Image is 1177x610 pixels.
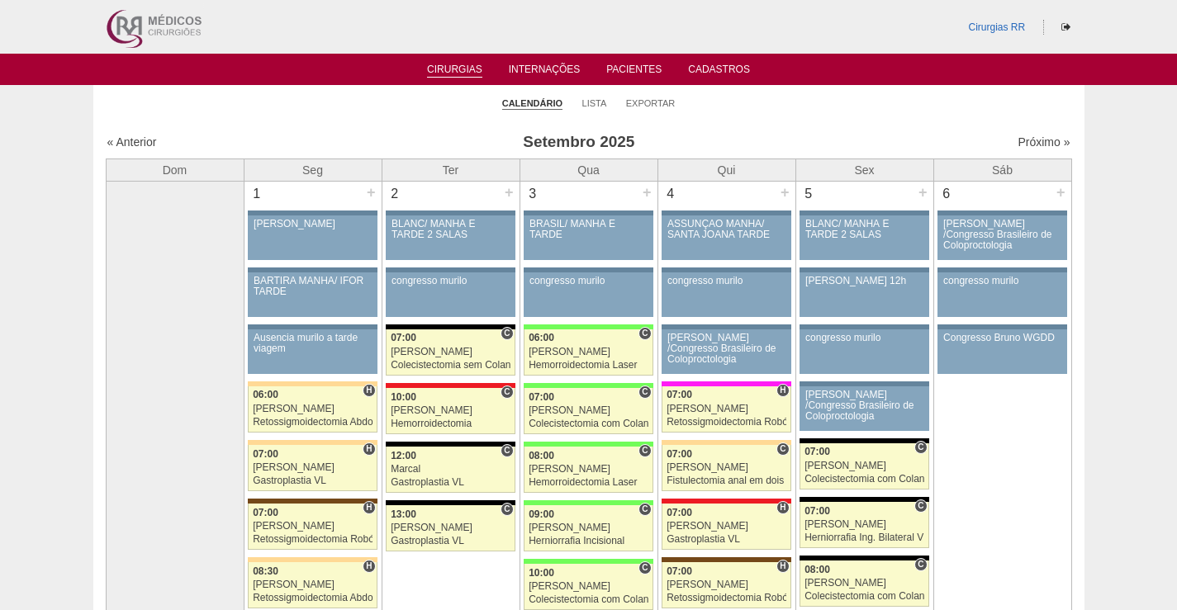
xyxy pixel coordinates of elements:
div: Key: Aviso [386,210,515,215]
span: Hospital [363,560,375,573]
div: Gastroplastia VL [391,477,510,488]
div: Key: Bartira [662,440,790,445]
th: Sex [795,158,933,181]
a: C 07:00 [PERSON_NAME] Colecistectomia sem Colangiografia VL [386,329,515,376]
div: 5 [796,182,822,206]
a: C 10:00 [PERSON_NAME] Hemorroidectomia [386,388,515,434]
a: BLANC/ MANHÃ E TARDE 2 SALAS [800,215,928,260]
div: Key: Aviso [662,267,790,272]
a: C 07:00 [PERSON_NAME] Fistulectomia anal em dois tempos [662,445,790,491]
th: Sáb [933,158,1071,181]
a: C 06:00 [PERSON_NAME] Hemorroidectomia Laser [524,329,653,376]
div: Key: Brasil [524,324,653,329]
div: Key: Aviso [524,210,653,215]
div: + [916,182,930,203]
div: Key: Aviso [524,267,653,272]
div: [PERSON_NAME] [529,464,648,475]
div: BLANC/ MANHÃ E TARDE 2 SALAS [805,219,923,240]
span: Hospital [776,501,789,514]
div: Ausencia murilo a tarde viagem [254,333,372,354]
div: Key: Blanc [386,500,515,505]
div: Key: Aviso [800,267,928,272]
div: Congresso Bruno WGDD [943,333,1061,343]
span: Hospital [776,560,789,573]
div: Fistulectomia anal em dois tempos [667,475,786,486]
div: + [778,182,792,203]
div: congresso murilo [943,276,1061,286]
a: C 07:00 [PERSON_NAME] Colecistectomia com Colangiografia VL [800,443,928,489]
div: [PERSON_NAME] [391,347,510,357]
a: [PERSON_NAME] /Congresso Brasileiro de Coloproctologia [937,215,1066,260]
div: [PERSON_NAME] [391,523,510,533]
th: Ter [382,158,520,181]
div: Key: Aviso [248,324,377,329]
div: Colecistectomia com Colangiografia VL [804,591,924,602]
div: Colecistectomia com Colangiografia VL [529,418,648,429]
span: Hospital [363,442,375,456]
div: Key: Blanc [800,556,928,560]
div: [PERSON_NAME] [529,581,648,592]
a: BRASIL/ MANHÃ E TARDE [524,215,653,260]
span: 08:00 [529,450,554,461]
div: BLANC/ MANHÃ E TARDE 2 SALAS [392,219,510,240]
div: Key: Assunção [662,499,790,504]
span: 13:00 [391,508,416,520]
span: Consultório [501,444,513,457]
div: [PERSON_NAME] 12h [805,276,923,286]
a: H 07:00 [PERSON_NAME] Gastroplastia VL [662,504,790,550]
span: 07:00 [667,565,692,577]
span: 07:00 [529,391,554,403]
a: C 10:00 [PERSON_NAME] Colecistectomia com Colangiografia VL [524,564,653,610]
div: Key: Blanc [386,324,515,329]
span: 12:00 [391,450,416,461]
a: H 07:00 [PERSON_NAME] Retossigmoidectomia Robótica [248,504,377,550]
div: 4 [658,182,684,206]
div: Key: Santa Joana [662,557,790,562]
a: Internações [509,64,581,80]
div: BARTIRA MANHÃ/ IFOR TARDE [254,276,372,297]
a: Calendário [502,97,562,110]
a: H 07:00 [PERSON_NAME] Retossigmoidectomia Robótica [662,562,790,608]
a: congresso murilo [524,272,653,317]
span: 07:00 [804,446,830,457]
span: Consultório [776,442,789,456]
div: Key: Pro Matre [662,381,790,386]
div: Key: Brasil [524,383,653,388]
a: [PERSON_NAME] [248,215,377,260]
div: [PERSON_NAME] [667,521,786,532]
div: Key: Aviso [937,324,1066,329]
div: [PERSON_NAME] /Congresso Brasileiro de Coloproctologia [667,333,785,366]
div: Gastroplastia VL [253,475,373,486]
span: Hospital [776,384,789,397]
div: Key: Aviso [937,210,1066,215]
a: C 08:00 [PERSON_NAME] Hemorroidectomia Laser [524,447,653,493]
span: Consultório [638,503,651,516]
div: Key: Brasil [524,559,653,564]
span: 08:30 [253,565,278,577]
span: Consultório [914,499,927,513]
div: [PERSON_NAME] /Congresso Brasileiro de Coloproctologia [943,219,1061,252]
div: Key: Assunção [386,383,515,388]
a: congresso murilo [800,329,928,374]
a: C 07:00 [PERSON_NAME] Colecistectomia com Colangiografia VL [524,388,653,434]
th: Seg [244,158,382,181]
div: [PERSON_NAME] /Congresso Brasileiro de Coloproctologia [805,390,923,423]
div: Colecistectomia com Colangiografia VL [804,474,924,485]
span: Consultório [638,327,651,340]
th: Dom [106,158,244,181]
div: [PERSON_NAME] [667,404,786,414]
div: ASSUNÇÃO MANHÃ/ SANTA JOANA TARDE [667,219,785,240]
a: BLANC/ MANHÃ E TARDE 2 SALAS [386,215,515,260]
div: BRASIL/ MANHÃ E TARDE [529,219,648,240]
div: Key: Santa Joana [248,499,377,504]
div: Key: Bartira [248,440,377,445]
span: Hospital [363,384,375,397]
div: + [364,182,378,203]
div: 6 [934,182,960,206]
a: congresso murilo [937,272,1066,317]
div: congresso murilo [529,276,648,286]
div: [PERSON_NAME] [253,404,373,414]
span: 06:00 [253,389,278,400]
div: [PERSON_NAME] [529,347,648,357]
span: 09:00 [529,508,554,520]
